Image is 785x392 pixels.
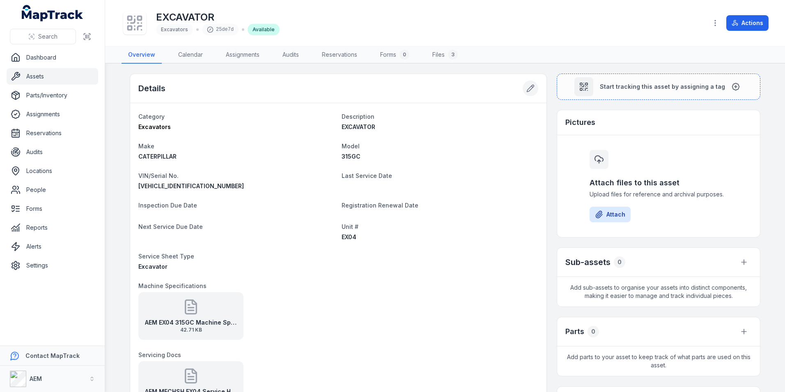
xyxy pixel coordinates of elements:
span: Next Service Due Date [138,223,203,230]
a: Reports [7,219,98,236]
div: 0 [399,50,409,60]
span: Last Service Date [342,172,392,179]
span: VIN/Serial No. [138,172,179,179]
a: Audits [7,144,98,160]
span: Inspection Due Date [138,202,197,209]
h2: Sub-assets [565,256,611,268]
span: 315GC [342,153,360,160]
a: Calendar [172,46,209,64]
span: [VEHICLE_IDENTIFICATION_NUMBER] [138,182,244,189]
button: Start tracking this asset by assigning a tag [557,74,760,100]
span: Excavators [161,26,188,32]
span: Excavators [138,123,171,130]
button: Search [10,29,76,44]
span: Description [342,113,374,120]
a: MapTrack [22,5,83,21]
div: 3 [448,50,458,60]
span: CATERPILLAR [138,153,177,160]
span: EXCAVATOR [342,123,375,130]
h3: Parts [565,326,584,337]
h3: Pictures [565,117,595,128]
h3: Attach files to this asset [590,177,728,189]
a: Alerts [7,238,98,255]
strong: Contact MapTrack [25,352,80,359]
button: Attach [590,207,631,222]
a: Forms0 [374,46,416,64]
a: Assets [7,68,98,85]
a: Settings [7,257,98,274]
a: Assignments [219,46,266,64]
a: Locations [7,163,98,179]
span: Start tracking this asset by assigning a tag [600,83,725,91]
span: Category [138,113,165,120]
span: Model [342,143,360,150]
a: Dashboard [7,49,98,66]
span: EX04 [342,233,356,240]
span: Unit # [342,223,358,230]
div: Available [248,24,280,35]
span: Registration Renewal Date [342,202,418,209]
a: Assignments [7,106,98,122]
a: Reservations [315,46,364,64]
button: Actions [726,15,769,31]
span: Add sub-assets to organise your assets into distinct components, making it easier to manage and t... [557,277,760,307]
a: People [7,182,98,198]
span: Service Sheet Type [138,253,194,260]
span: Excavator [138,263,168,270]
a: Parts/Inventory [7,87,98,104]
h1: EXCAVATOR [156,11,280,24]
span: Machine Specifications [138,282,207,289]
h2: Details [138,83,165,94]
a: Files3 [426,46,464,64]
a: Audits [276,46,305,64]
div: 25de7d [202,24,239,35]
a: Forms [7,201,98,217]
div: 0 [588,326,599,337]
span: 42.71 KB [145,327,237,333]
span: Make [138,143,154,150]
span: Servicing Docs [138,351,181,358]
strong: AEM [30,375,42,382]
a: Overview [122,46,162,64]
a: Reservations [7,125,98,141]
strong: AEM EX04 315GC Machine Specifications [145,318,237,327]
span: Search [38,32,57,41]
span: Upload files for reference and archival purposes. [590,190,728,198]
span: Add parts to your asset to keep track of what parts are used on this asset. [557,346,760,376]
div: 0 [614,256,625,268]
